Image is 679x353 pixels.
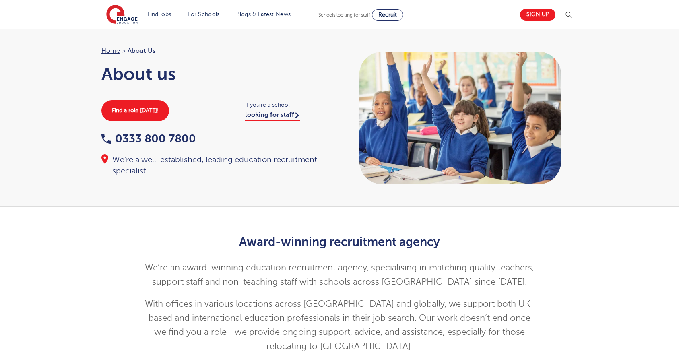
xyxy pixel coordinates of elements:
span: Schools looking for staff [318,12,370,18]
span: About Us [128,45,155,56]
a: Home [101,47,120,54]
a: Find a role [DATE]! [101,100,169,121]
a: Find jobs [148,11,171,17]
h1: About us [101,64,332,84]
div: We're a well-established, leading education recruitment specialist [101,154,332,177]
a: Recruit [372,9,403,21]
span: Recruit [378,12,397,18]
p: We’re an award-winning education recruitment agency, specialising in matching quality teachers, s... [142,261,537,289]
a: For Schools [188,11,219,17]
a: Sign up [520,9,555,21]
a: looking for staff [245,111,300,121]
span: If you're a school [245,100,332,109]
a: Blogs & Latest News [236,11,291,17]
h2: Award-winning recruitment agency [142,235,537,249]
img: Engage Education [106,5,138,25]
nav: breadcrumb [101,45,332,56]
span: > [122,47,126,54]
a: 0333 800 7800 [101,132,196,145]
